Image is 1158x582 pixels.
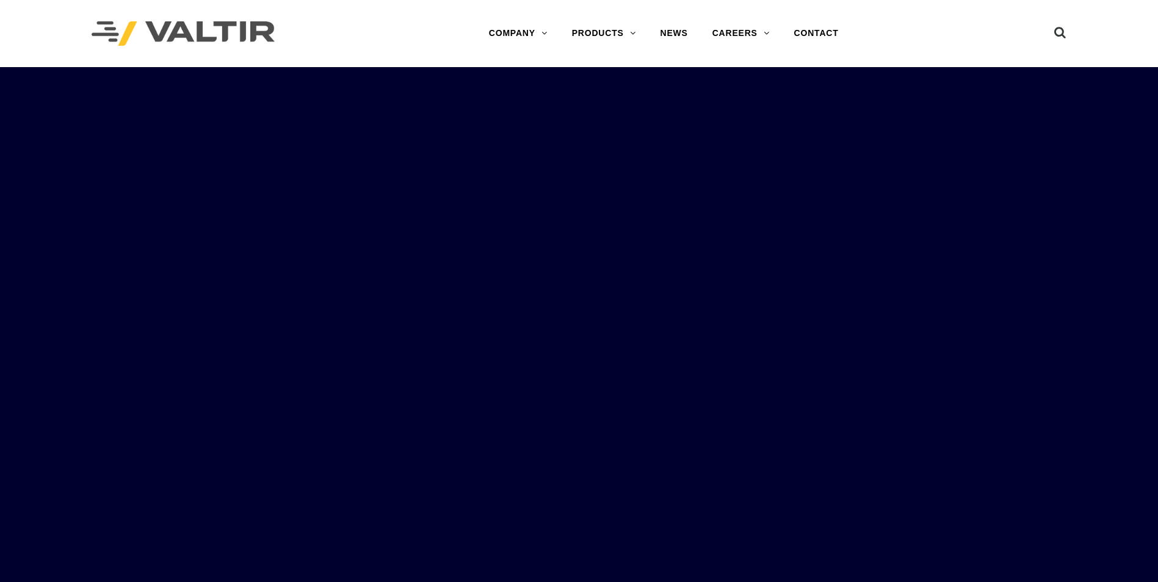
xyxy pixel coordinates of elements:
[648,21,700,46] a: NEWS
[92,21,275,46] img: Valtir
[560,21,648,46] a: PRODUCTS
[700,21,782,46] a: CAREERS
[782,21,851,46] a: CONTACT
[477,21,560,46] a: COMPANY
